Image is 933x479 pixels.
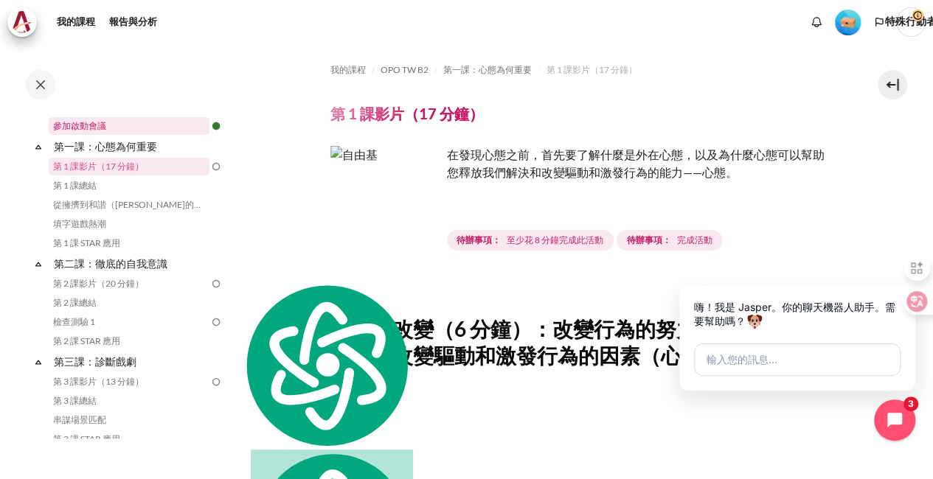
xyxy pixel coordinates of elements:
font: 串謀場景匹配 [53,414,106,425]
img: 等級 #1 [835,10,861,35]
a: 第 2 課 STAR 應用 [49,332,209,350]
a: 第二課：徹底的自我意識 [52,254,209,273]
a: 第一課：心態為何重要 [52,136,209,156]
div: 第 1 課影片的完成要求（17 分鐘） [447,227,725,254]
font: 我的課程 [330,64,366,75]
font: 第 1 課影片（17 分鐘） [330,105,484,122]
a: 填字遊戲熱潮 [49,215,209,233]
a: 第 3 課 STAR 應用 [49,430,209,448]
a: 串謀場景匹配 [49,411,209,429]
a: 檢查測驗 1 [49,313,209,331]
span: 坍塌 [31,256,46,271]
a: 第 3 課總結 [49,392,209,410]
font: 在發現心態之前，首先要了解什麼是外在心態，以及為什麼心態可以幫助您釋放我們解決和改變驅動和激發行為的能力——心態。 [447,147,825,179]
a: 第 1 課影片（17 分鐘） [49,158,209,175]
font: 第 3 課 STAR 應用 [53,433,120,444]
span: 坍塌 [31,139,46,154]
font: 我的課程 [57,15,95,27]
font: 第 2 課 STAR 應用 [53,335,120,346]
font: 第 3 課影片（13 分鐘） [53,376,144,387]
button: 語言 [868,11,890,33]
img: logo.svg [239,281,413,450]
a: 第 1 課 STAR 應用 [49,234,209,252]
img: 建築師 [12,11,32,33]
img: 完畢 [209,119,223,133]
font: 填字遊戲熱潮 [53,218,106,229]
font: 第 1 課影片（17 分鐘） [53,161,144,172]
a: OPO TW B2 [381,61,429,79]
a: 我的課程 [330,61,366,79]
font: 第 1 課總結 [53,180,97,191]
font: 第三課：診斷戲劇 [54,355,136,368]
a: 第一課：心態為何重要 [443,61,532,79]
a: 第 2 課總結 [49,294,209,312]
font: 檢查測驗 1 [53,316,95,327]
font: 至少花 8 分鐘完成此活動 [507,234,603,245]
font: 第 2 課影片（20 分鐘） [53,278,144,289]
a: 建築師 建築師 [7,7,44,37]
font: 參加啟動會議 [53,120,106,131]
font: 真正的改變（6 分鐘）：改變行為的努力總是受到我們解決和改變驅動和激發行為的因素（心態）的能力的限制。 [330,316,826,395]
font: 第二課：徹底的自我意識 [54,257,167,270]
font: 報告與分析 [109,15,157,27]
a: 第 1 課影片（17 分鐘） [547,61,637,79]
nav: 導覽列 [330,58,828,82]
font: 第 1 課 STAR 應用 [53,237,120,248]
a: 使用者選單 [896,7,926,37]
font: 完成活動 [676,234,712,245]
img: 待辦事項 [209,315,223,329]
div: 等級 #1 [835,8,861,35]
font: 待辦事項： [626,234,670,245]
a: 第 1 課總結 [49,177,209,195]
a: 等級 #1 [829,8,867,35]
img: 待辦事項 [209,160,223,173]
span: 坍塌 [31,354,46,369]
img: 待辦事項 [209,277,223,290]
a: 參加啟動會議 [49,117,209,135]
font: 第 1 課影片（17 分鐘） [547,64,637,75]
img: 待辦事項 [209,375,223,388]
a: 第 3 課影片（13 分鐘） [49,373,209,391]
font: 從擁擠到和諧（[PERSON_NAME]的故事） [53,199,221,210]
font: 第一課：心態為何重要 [54,140,157,153]
font: 第 3 課總結 [53,395,97,406]
font: 第一課：心態為何重要 [443,64,532,75]
font: OPO TW B2 [381,64,429,75]
font: 第 2 課總結 [53,297,97,308]
img: 自由基 [330,146,441,256]
a: 從擁擠到和諧（[PERSON_NAME]的故事） [49,196,209,214]
div: 顯示沒有新通知的通知視窗 [805,11,828,33]
font: 待辦事項： [457,234,501,245]
a: 第 2 課影片（20 分鐘） [49,275,209,293]
a: 第三課：診斷戲劇 [52,352,209,371]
